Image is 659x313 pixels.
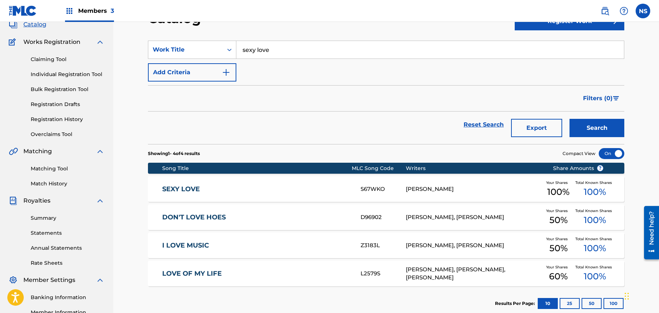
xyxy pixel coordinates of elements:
a: DON'T LOVE HOES [162,213,351,222]
img: Works Registration [9,38,18,46]
button: 50 [582,298,602,309]
span: ? [597,165,603,171]
img: Royalties [9,196,18,205]
a: Individual Registration Tool [31,71,104,78]
span: 100 % [584,185,606,199]
a: Overclaims Tool [31,131,104,138]
span: Total Known Shares [575,264,615,270]
iframe: Resource Center [639,203,659,262]
span: 3 [111,7,114,14]
button: 10 [538,298,558,309]
span: Royalties [23,196,50,205]
span: Matching [23,147,52,156]
span: Compact View [563,150,595,157]
img: MLC Logo [9,5,37,16]
button: Export [511,119,562,137]
img: filter [613,96,619,101]
a: Banking Information [31,294,104,301]
span: 50 % [549,214,568,227]
button: Search [570,119,624,137]
a: Claiming Tool [31,56,104,63]
a: Public Search [598,4,612,18]
span: 50 % [549,242,568,255]
div: Work Title [153,45,218,54]
a: I LOVE MUSIC [162,241,351,250]
a: Reset Search [460,117,507,133]
p: Results Per Page: [495,300,537,307]
div: Help [617,4,631,18]
img: expand [96,38,104,46]
span: 100 % [584,270,606,283]
button: Add Criteria [148,63,236,82]
a: Rate Sheets [31,259,104,267]
img: Member Settings [9,276,18,284]
form: Search Form [148,41,624,144]
div: [PERSON_NAME], [PERSON_NAME] [406,241,542,250]
img: expand [96,147,104,156]
span: 100 % [547,185,570,199]
div: Song Title [162,165,352,172]
div: MLC Song Code [352,165,406,172]
img: 9d2ae6d4665cec9f34b9.svg [222,68,231,77]
img: Catalog [9,20,18,29]
span: Filters ( 0 ) [583,94,613,103]
iframe: Chat Widget [622,278,659,313]
span: Share Amounts [553,165,603,172]
span: Members [78,7,114,15]
a: Registration History [31,116,104,123]
a: SEXY LOVE [162,185,351,193]
div: D96902 [361,213,406,222]
div: [PERSON_NAME], [PERSON_NAME], [PERSON_NAME] [406,265,542,282]
span: 60 % [549,270,568,283]
a: Statements [31,229,104,237]
img: search [601,7,609,15]
a: Registration Drafts [31,101,104,108]
div: L2579S [361,269,406,278]
span: 100 % [584,214,606,227]
div: User Menu [636,4,650,18]
span: Total Known Shares [575,236,615,242]
p: Showing 1 - 4 of 4 results [148,150,200,157]
span: Member Settings [23,276,75,284]
img: expand [96,196,104,205]
a: Bulk Registration Tool [31,86,104,93]
span: Catalog [23,20,46,29]
span: Your Shares [546,208,571,214]
span: Your Shares [546,236,571,242]
img: Matching [9,147,18,156]
a: Matching Tool [31,165,104,173]
button: 100 [603,298,624,309]
span: Your Shares [546,264,571,270]
a: LOVE OF MY LIFE [162,269,351,278]
button: 25 [560,298,580,309]
img: help [620,7,628,15]
div: Z3183L [361,241,406,250]
span: Total Known Shares [575,180,615,185]
a: Annual Statements [31,244,104,252]
button: Filters (0) [579,89,624,108]
img: Top Rightsholders [65,7,74,15]
div: Writers [406,165,542,172]
span: Total Known Shares [575,208,615,214]
img: expand [96,276,104,284]
a: Match History [31,180,104,188]
div: [PERSON_NAME] [406,185,542,193]
div: [PERSON_NAME], [PERSON_NAME] [406,213,542,222]
span: Works Registration [23,38,80,46]
div: S67WKO [361,185,406,193]
a: CatalogCatalog [9,20,46,29]
div: Drag [625,285,629,307]
span: 100 % [584,242,606,255]
a: Summary [31,214,104,222]
span: Your Shares [546,180,571,185]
